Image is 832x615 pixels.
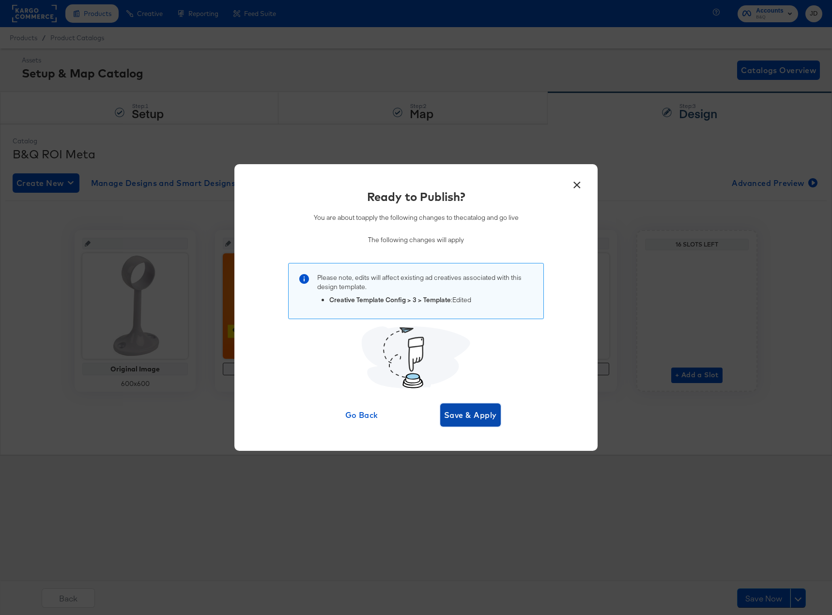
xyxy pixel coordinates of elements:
p: The following changes will apply [314,235,519,245]
button: Save & Apply [440,403,501,427]
span: Save & Apply [444,408,497,422]
button: × [568,174,585,191]
span: Go Back [336,408,388,422]
p: Please note, edits will affect existing ad creatives associated with this design template . [317,273,534,291]
div: Ready to Publish? [367,188,465,205]
strong: Creative Template Config > 3 > Template [329,295,451,304]
p: You are about to apply the following changes to the catalog and go live [314,213,519,222]
li: : Edited [329,295,534,305]
button: Go Back [332,403,392,427]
